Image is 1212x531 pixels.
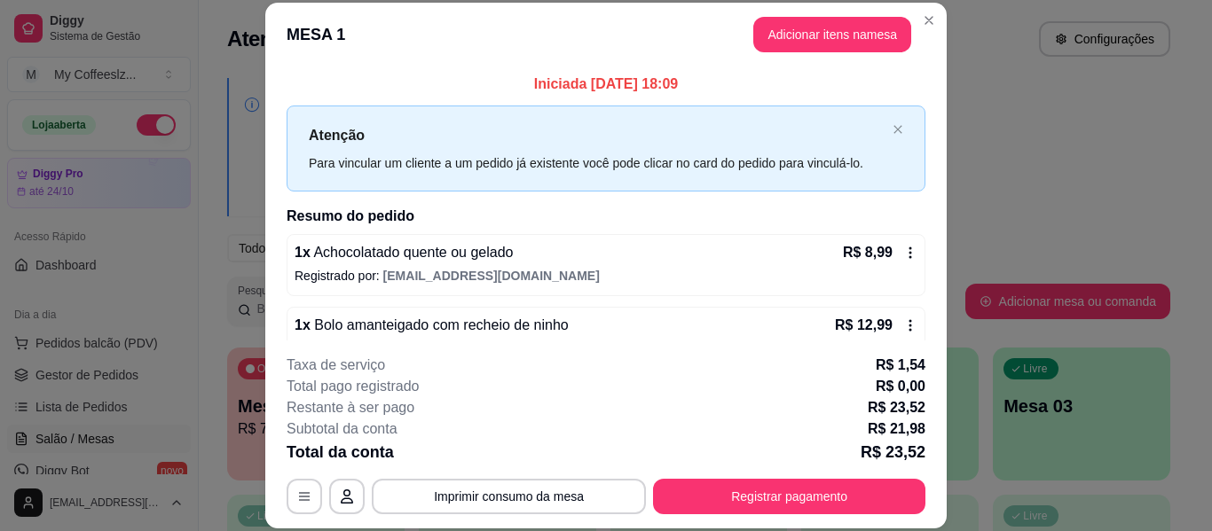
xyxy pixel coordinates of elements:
p: R$ 12,99 [835,315,893,336]
header: MESA 1 [265,3,947,66]
p: R$ 23,52 [868,397,925,418]
button: Adicionar itens namesa [753,17,911,52]
p: Iniciada [DATE] 18:09 [287,74,925,95]
p: 1 x [295,242,513,263]
p: Atenção [309,124,885,146]
button: Imprimir consumo da mesa [372,479,646,514]
p: Registrado por: [295,267,917,285]
p: 1 x [295,315,569,336]
span: Achocolatado quente ou gelado [311,245,514,260]
p: Taxa de serviço [287,355,385,376]
p: Subtotal da conta [287,418,397,440]
p: R$ 21,98 [868,418,925,440]
p: Total da conta [287,440,394,465]
p: R$ 1,54 [876,355,925,376]
p: Total pago registrado [287,376,419,397]
p: R$ 8,99 [843,242,893,263]
span: close [893,124,903,135]
span: Bolo amanteigado com recheio de ninho [311,317,569,332]
p: R$ 23,52 [861,440,925,465]
h2: Resumo do pedido [287,206,925,227]
button: close [893,124,903,136]
div: Para vincular um cliente a um pedido já existente você pode clicar no card do pedido para vinculá... [309,153,885,173]
p: R$ 0,00 [876,376,925,397]
span: [EMAIL_ADDRESS][DOMAIN_NAME] [383,269,600,283]
button: Close [915,6,943,35]
p: Restante à ser pago [287,397,414,418]
button: Registrar pagamento [653,479,925,514]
